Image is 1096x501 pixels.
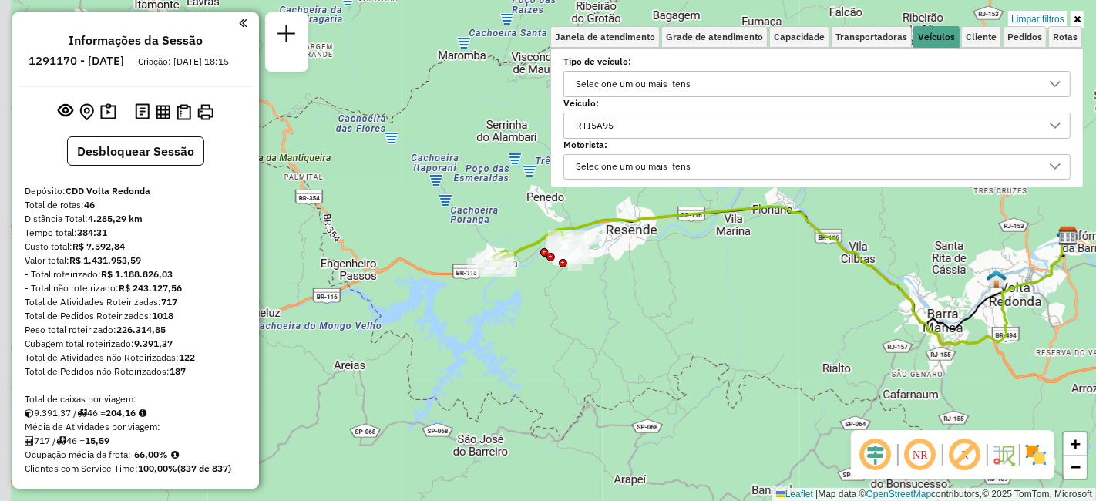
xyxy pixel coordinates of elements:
div: 9.391,37 / 46 = [25,406,247,420]
label: Tipo de veículo: [563,55,1071,69]
span: Janela de atendimento [555,32,655,42]
a: OpenStreetMap [866,489,932,499]
span: Veículos [918,32,955,42]
div: Selecione um ou mais itens [570,155,696,180]
strong: 9.391,37 [134,338,173,349]
div: - Total não roteirizado: [25,281,247,295]
a: Ocultar filtros [1071,11,1084,28]
strong: 204,16 [106,407,136,419]
strong: CDD Volta Redonda [66,185,150,197]
button: Imprimir Rotas [194,101,217,123]
span: Rotas [1053,32,1078,42]
h6: 1291170 - [DATE] [29,54,124,68]
div: 717 / 46 = [25,434,247,448]
button: Centralizar mapa no depósito ou ponto de apoio [76,100,97,124]
a: Limpar filtros [1008,11,1067,28]
em: Média calculada utilizando a maior ocupação (%Peso ou %Cubagem) de cada rota da sessão. Rotas cro... [171,450,179,459]
strong: 226.314,85 [116,324,166,335]
h4: Informações da Sessão [69,33,203,48]
i: Total de Atividades [25,436,34,446]
strong: R$ 1.431.953,59 [69,254,141,266]
strong: 187 [170,365,186,377]
span: Transportadoras [835,32,907,42]
a: Zoom in [1064,432,1087,456]
button: Painel de Sugestão [97,100,119,124]
a: Leaflet [776,489,813,499]
button: Visualizar Romaneio [173,101,194,123]
div: Total de Atividades Roteirizadas: [25,295,247,309]
div: Selecione um ou mais itens [570,72,696,96]
a: Zoom out [1064,456,1087,479]
strong: 66,00% [134,449,168,460]
strong: 4.285,29 km [88,213,143,224]
span: Pedidos [1007,32,1042,42]
i: Total de rotas [77,409,87,418]
div: Cubagem total roteirizado: [25,337,247,351]
span: Ocultar NR [902,436,939,473]
img: Exibir/Ocultar setores [1024,442,1048,467]
img: 523 UDC Light Retiro [987,269,1007,289]
div: Tempo total: [25,226,247,240]
i: Meta Caixas/viagem: 192,20 Diferença: 11,96 [139,409,146,418]
span: Cliente [966,32,997,42]
span: Capacidade [774,32,825,42]
button: Logs desbloquear sessão [132,100,153,124]
div: Depósito: [25,184,247,198]
button: Desbloquear Sessão [67,136,204,166]
div: RTI5A95 [570,113,619,138]
img: FAD CDD Volta Redonda [1057,226,1077,246]
img: Fluxo de ruas [991,442,1016,467]
span: Ocultar deslocamento [857,436,894,473]
span: + [1071,434,1081,453]
div: Total de Atividades não Roteirizadas: [25,351,247,365]
strong: 15,59 [85,435,109,446]
div: Média de Atividades por viagem: [25,420,247,434]
div: Map data © contributors,© 2025 TomTom, Microsoft [772,488,1096,501]
strong: R$ 7.592,84 [72,240,125,252]
i: Cubagem total roteirizado [25,409,34,418]
div: Total de caixas por viagem: [25,392,247,406]
strong: 46 [84,199,95,210]
span: Grade de atendimento [666,32,763,42]
strong: (837 de 837) [177,462,231,474]
strong: 717 [161,296,177,308]
strong: 122 [179,351,195,363]
a: Clique aqui para minimizar o painel [239,14,247,32]
span: Ocupação média da frota: [25,449,131,460]
span: Exibir rótulo [946,436,983,473]
div: - Total roteirizado: [25,267,247,281]
label: Motorista: [563,138,1071,152]
strong: 384:31 [77,227,107,238]
i: Total de rotas [56,436,66,446]
div: Total de Pedidos Roteirizados: [25,309,247,323]
strong: 1018 [152,310,173,321]
div: Valor total: [25,254,247,267]
button: Exibir sessão original [55,99,76,124]
div: Distância Total: [25,212,247,226]
div: Custo total: [25,240,247,254]
div: Total de rotas: [25,198,247,212]
strong: 100,00% [138,462,177,474]
div: Peso total roteirizado: [25,323,247,337]
strong: R$ 1.188.826,03 [101,268,173,280]
span: − [1071,457,1081,476]
label: Veículo: [563,96,1071,110]
a: Nova sessão e pesquisa [271,18,302,53]
img: CDD Volta Redonda [1058,226,1078,246]
button: Visualizar relatório de Roteirização [153,101,173,122]
span: | [815,489,818,499]
div: Criação: [DATE] 18:15 [132,55,235,69]
strong: R$ 243.127,56 [119,282,182,294]
div: Total de Pedidos não Roteirizados: [25,365,247,378]
span: Clientes com Service Time: [25,462,138,474]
